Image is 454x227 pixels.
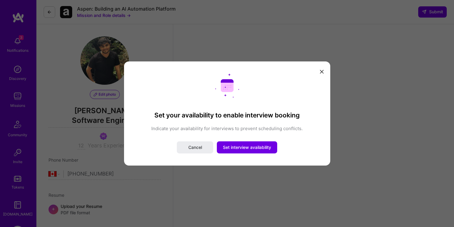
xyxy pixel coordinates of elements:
[217,141,277,153] button: Set interview availability
[320,70,324,74] i: icon Close
[177,141,213,153] button: Cancel
[124,61,330,166] div: modal
[136,111,318,119] h3: Set your availability to enable interview booking
[136,125,318,132] p: Indicate your availability for interviews to prevent scheduling conflicts.
[223,144,271,150] span: Set interview availability
[215,74,239,98] img: Calendar
[188,144,202,150] span: Cancel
